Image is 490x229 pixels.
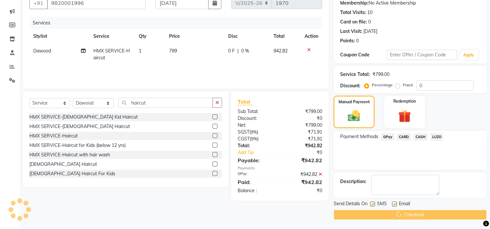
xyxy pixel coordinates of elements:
div: Points: [340,37,355,44]
div: Payments [238,165,322,171]
div: Net: [233,122,280,129]
div: HMX SERVICE-Haircut with hair wash [29,151,110,158]
th: Price [165,29,224,44]
img: _gift.svg [394,108,415,124]
div: Card on file: [340,19,367,25]
div: ₹71.91 [280,136,327,142]
div: Sub Total: [233,108,280,115]
div: GPay [233,171,280,178]
div: Discount: [340,82,360,89]
div: HMX SERVICE-[DEMOGRAPHIC_DATA] Haircut [29,123,130,130]
span: 9% [251,129,257,135]
div: ₹942.82 [280,178,327,186]
div: ₹942.82 [280,142,327,149]
div: ₹799.00 [372,71,389,78]
div: HMX SERVICE-Haircut [29,133,78,139]
th: Stylist [29,29,89,44]
span: Payment Methods [340,133,378,140]
span: HMX SERVICE-Haircut [93,48,130,61]
div: ₹71.91 [280,129,327,136]
div: Coupon Code [340,51,387,58]
div: 10 [367,9,372,16]
div: ₹942.82 [280,171,327,178]
div: 0 [356,37,359,44]
label: Percentage [372,82,393,88]
div: Payable: [233,156,280,164]
span: 799 [169,48,177,54]
div: ₹0 [280,115,327,122]
div: ₹799.00 [280,122,327,129]
div: 0 [368,19,371,25]
input: Search or Scan [119,98,213,108]
span: 9% [251,136,257,141]
span: 0 % [241,48,249,54]
span: SGST [238,129,249,135]
label: Redemption [393,98,416,104]
img: _cash.svg [344,109,364,123]
div: Paid: [233,178,280,186]
div: ₹0 [288,149,327,156]
label: Manual Payment [339,99,370,105]
a: Add Tip [233,149,288,156]
span: 0 F [228,48,235,54]
th: Total [270,29,301,44]
span: | [237,48,239,54]
div: Total Visits: [340,9,366,16]
span: 942.82 [274,48,288,54]
th: Action [301,29,322,44]
div: Last Visit: [340,28,362,35]
div: [DATE] [363,28,377,35]
div: ₹0 [280,187,327,194]
th: Qty [135,29,165,44]
span: GPay [381,133,394,141]
label: Fixed [403,82,413,88]
div: Description: [340,178,366,185]
span: CARD [397,133,411,141]
span: Send Details On [334,200,368,208]
div: ₹942.82 [280,156,327,164]
span: LUZO [430,133,444,141]
th: Service [89,29,135,44]
div: [DEMOGRAPHIC_DATA] Haircut [29,161,97,168]
div: HMX SERVICE-Haircut for Kids (below 12 yrs) [29,142,126,149]
div: Services [30,17,327,29]
div: Balance : [233,187,280,194]
div: [DEMOGRAPHIC_DATA] Haircut For Kids [29,170,115,177]
span: Dawood [33,48,51,54]
span: CASH [414,133,428,141]
div: Service Total: [340,71,370,78]
span: 1 [139,48,141,54]
span: Total [238,98,253,105]
span: CGST [238,136,250,142]
span: SMS [377,200,387,208]
span: Email [399,200,410,208]
button: Apply [460,50,478,60]
div: Discount: [233,115,280,122]
th: Disc [224,29,269,44]
div: ( ) [233,136,280,142]
div: ₹799.00 [280,108,327,115]
div: ( ) [233,129,280,136]
input: Enter Offer / Coupon Code [387,50,457,60]
div: Total: [233,142,280,149]
div: HMX SERVICE-[DEMOGRAPHIC_DATA] Kid Haircut [29,114,138,121]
